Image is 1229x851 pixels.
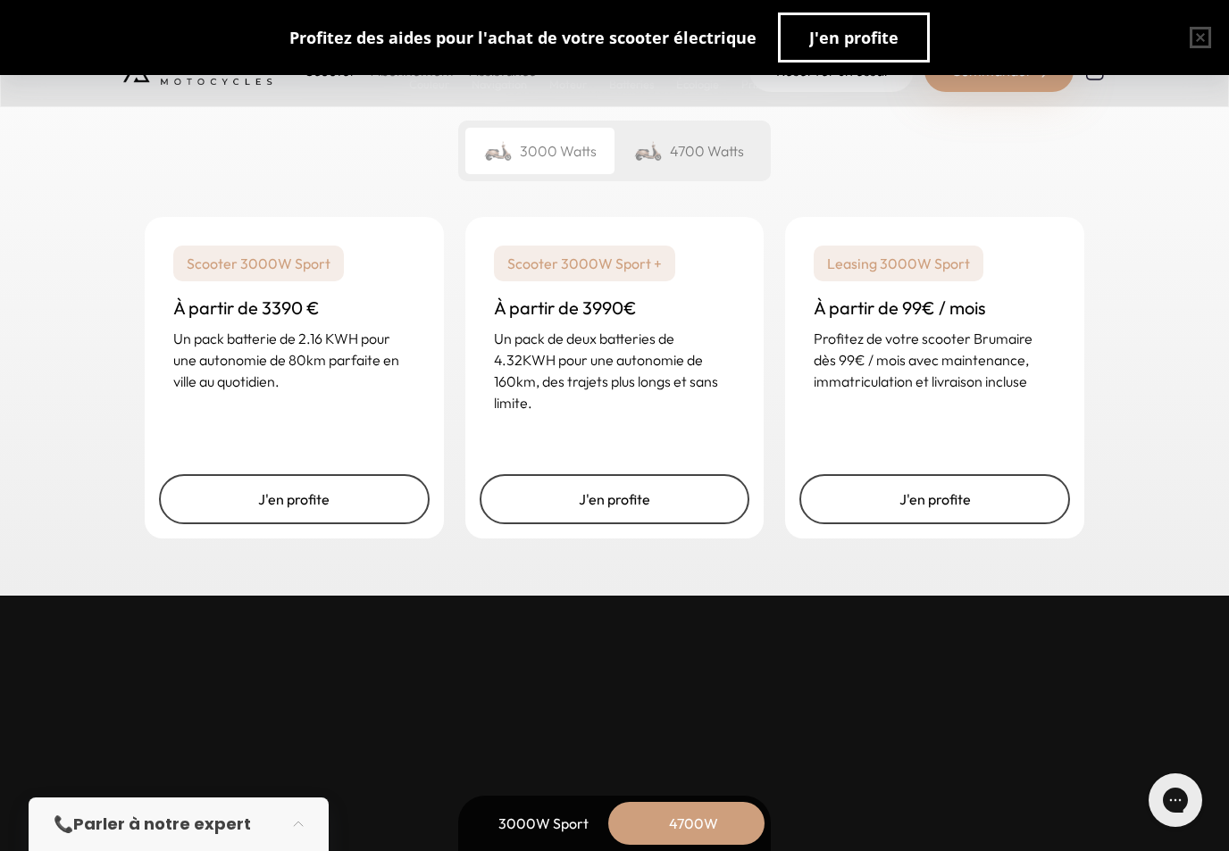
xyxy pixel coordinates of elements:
p: Leasing 3000W Sport [814,246,983,281]
a: J'en profite [480,474,750,524]
h3: À partir de 3390 € [173,296,415,321]
p: Scooter 3000W Sport + [494,246,675,281]
a: J'en profite [799,474,1070,524]
p: Un pack batterie de 2.16 KWH pour une autonomie de 80km parfaite en ville au quotidien. [173,328,415,392]
div: 4700W [622,802,765,845]
a: J'en profite [159,474,430,524]
h3: À partir de 99€ / mois [814,296,1056,321]
div: 4700 Watts [614,128,764,174]
div: 3000W Sport [472,802,614,845]
iframe: Gorgias live chat messenger [1140,767,1211,833]
div: 3000 Watts [465,128,614,174]
p: Un pack de deux batteries de 4.32KWH pour une autonomie de 160km, des trajets plus longs et sans ... [494,328,736,413]
h3: À partir de 3990€ [494,296,736,321]
p: Profitez de votre scooter Brumaire dès 99€ / mois avec maintenance, immatriculation et livraison ... [814,328,1056,392]
p: Scooter 3000W Sport [173,246,344,281]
